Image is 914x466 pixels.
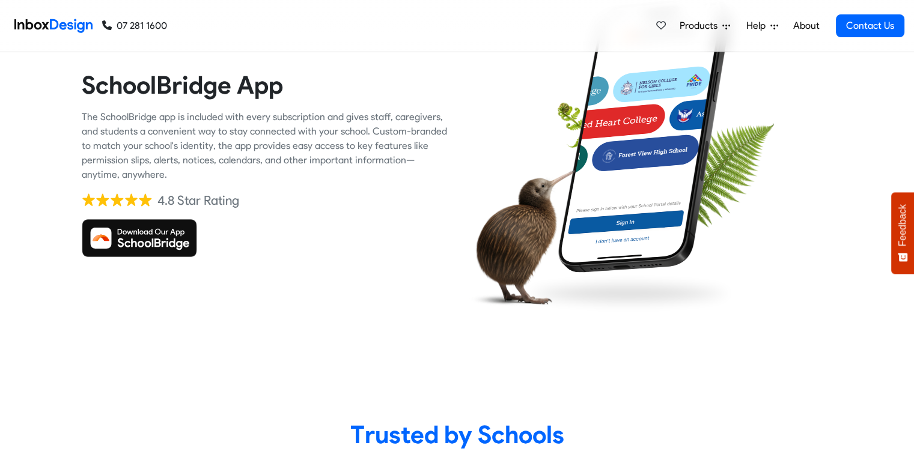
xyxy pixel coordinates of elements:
[82,70,448,100] heading: SchoolBridge App
[897,204,908,246] span: Feedback
[680,19,722,33] span: Products
[102,19,167,33] a: 07 281 1600
[82,110,448,182] div: The SchoolBridge app is included with every subscription and gives staff, caregivers, and student...
[82,219,197,257] img: Download SchoolBridge App
[891,192,914,274] button: Feedback - Show survey
[746,19,770,33] span: Help
[82,419,833,449] heading: Trusted by Schools
[836,14,904,37] a: Contact Us
[790,14,823,38] a: About
[675,14,735,38] a: Products
[466,168,575,313] img: kiwi_bird.png
[742,14,783,38] a: Help
[157,192,239,210] div: 4.8 Star Rating
[517,269,740,317] img: shadow.png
